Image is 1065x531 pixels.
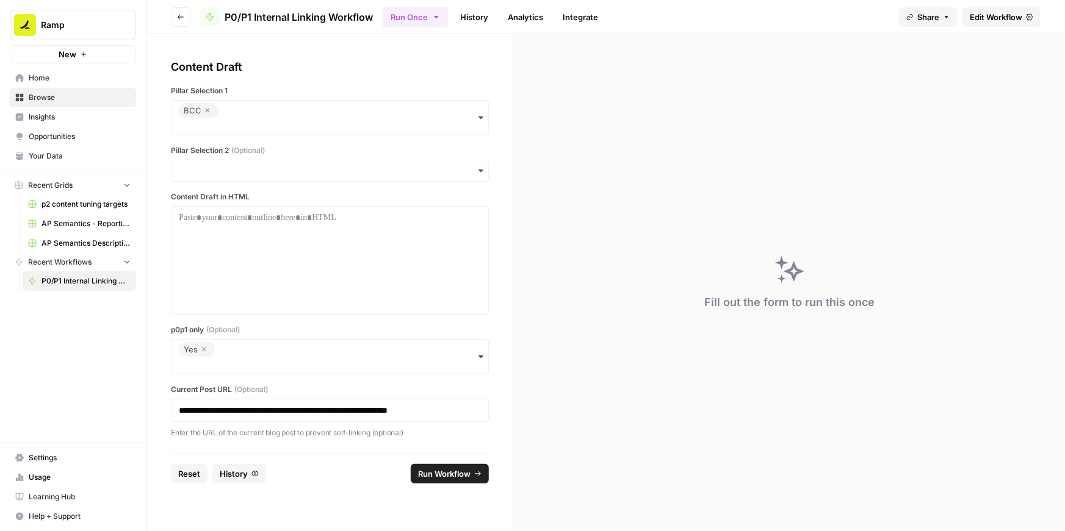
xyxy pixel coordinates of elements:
div: BCC [184,103,214,118]
button: Recent Workflows [10,253,136,271]
a: Integrate [555,7,605,27]
span: Learning Hub [29,491,131,502]
span: Opportunities [29,131,131,142]
span: (Optional) [231,145,265,156]
a: Your Data [10,146,136,166]
span: Insights [29,112,131,123]
a: Opportunities [10,127,136,146]
span: AP Semantics - Reporting [42,218,131,229]
button: New [10,45,136,63]
a: AP Semantics Descriptions - Month 1 B [23,233,136,253]
span: Edit Workflow [970,11,1022,23]
a: Usage [10,468,136,487]
a: Settings [10,448,136,468]
a: P0/P1 Internal Linking Workflow [23,271,136,291]
a: Analytics [500,7,551,27]
button: BCC [171,100,489,135]
span: Recent Workflows [28,257,92,268]
button: Reset [171,464,208,483]
a: AP Semantics - Reporting [23,214,136,233]
div: Fill out the form to run this once [704,294,875,311]
button: Run Workflow [411,464,489,483]
a: History [453,7,496,27]
label: p0p1 only [171,324,489,335]
span: (Optional) [234,384,268,395]
span: P0/P1 Internal Linking Workflow [42,276,131,287]
span: Reset [178,468,200,480]
button: Workspace: Ramp [10,10,136,40]
a: p2 content tuning targets [23,194,136,214]
a: P0/P1 Internal Linking Workflow [200,7,373,27]
span: Browse [29,92,131,103]
button: Run Once [383,7,448,27]
span: (Optional) [206,324,240,335]
label: Content Draft in HTML [171,191,489,202]
span: Ramp [41,19,115,31]
button: Share [899,7,958,27]
span: Usage [29,472,131,483]
div: Yes [184,342,210,357]
span: Help + Support [29,511,131,522]
a: Edit Workflow [962,7,1041,27]
button: Yes [171,339,489,374]
span: Run Workflow [418,468,471,480]
span: Settings [29,452,131,463]
p: Enter the URL of the current blog post to prevent self-linking (optional) [171,427,489,439]
label: Pillar Selection 1 [171,85,489,96]
a: Insights [10,107,136,127]
span: New [59,48,76,60]
span: Share [917,11,939,23]
button: History [212,464,266,483]
a: Browse [10,88,136,107]
button: Recent Grids [10,176,136,194]
span: p2 content tuning targets [42,199,131,210]
span: AP Semantics Descriptions - Month 1 B [42,238,131,249]
span: Your Data [29,151,131,162]
button: Help + Support [10,507,136,526]
div: Content Draft [171,59,489,76]
label: Current Post URL [171,384,489,395]
a: Learning Hub [10,487,136,507]
img: Ramp Logo [14,14,36,36]
span: P0/P1 Internal Linking Workflow [225,10,373,24]
label: Pillar Selection 2 [171,145,489,156]
a: Home [10,68,136,88]
span: History [220,468,248,480]
span: Recent Grids [28,180,73,191]
span: Home [29,73,131,84]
